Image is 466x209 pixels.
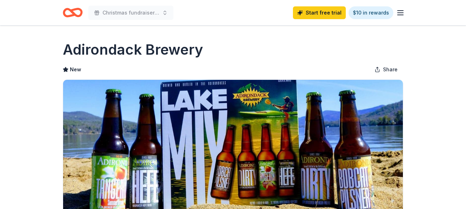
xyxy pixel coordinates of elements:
span: Share [383,65,398,74]
span: Christmas fundraiser to help our individuals with food clothing and Hygiene supplies [102,9,159,17]
h1: Adirondack Brewery [63,40,203,60]
button: Share [369,62,403,77]
span: New [70,65,81,74]
a: $10 in rewards [349,6,393,19]
button: Christmas fundraiser to help our individuals with food clothing and Hygiene supplies [88,6,173,20]
a: Start free trial [293,6,346,19]
a: Home [63,4,83,21]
